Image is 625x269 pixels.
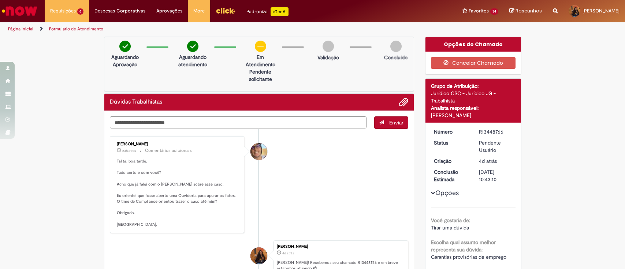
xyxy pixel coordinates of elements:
time: 26/08/2025 14:43:07 [282,251,294,255]
span: Rascunhos [516,7,542,14]
div: [PERSON_NAME] [277,244,404,249]
span: Requisições [50,7,76,15]
p: Concluído [384,54,408,61]
b: Você gostaria de: [431,217,470,224]
span: Aprovações [156,7,182,15]
p: Pendente solicitante [243,68,278,83]
ul: Trilhas de página [5,22,411,36]
p: Aguardando atendimento [175,53,211,68]
div: Grupo de Atribuição: [431,82,516,90]
div: [PERSON_NAME] [431,112,516,119]
dt: Número [428,128,473,135]
div: Pedro Henrique De Oliveira Alves [250,143,267,160]
span: 6 [77,8,83,15]
span: Tirar uma dúvida [431,224,469,231]
button: Enviar [374,116,408,129]
img: check-circle-green.png [119,41,131,52]
dt: Conclusão Estimada [428,168,473,183]
span: Despesas Corporativas [94,7,145,15]
button: Adicionar anexos [399,97,408,107]
b: Escolha qual assunto melhor representa sua dúvida: [431,239,496,253]
img: ServiceNow [1,4,38,18]
img: img-circle-grey.png [390,41,402,52]
span: Enviar [389,119,403,126]
div: Analista responsável: [431,104,516,112]
div: [PERSON_NAME] [117,142,239,146]
span: 4d atrás [282,251,294,255]
div: 26/08/2025 14:43:07 [479,157,513,165]
div: R13448766 [479,128,513,135]
div: Jurídico CSC - Jurídico JG - Trabalhista [431,90,516,104]
img: img-circle-grey.png [323,41,334,52]
small: Comentários adicionais [145,147,192,154]
p: Validação [317,54,339,61]
a: Formulário de Atendimento [49,26,103,32]
img: circle-minus.png [255,41,266,52]
time: 26/08/2025 14:43:07 [479,158,497,164]
div: Padroniza [246,7,289,16]
dt: Criação [428,157,473,165]
span: Favoritos [469,7,489,15]
div: Opções do Chamado [425,37,521,52]
span: 34 [490,8,498,15]
p: Em Atendimento [243,53,278,68]
a: Página inicial [8,26,33,32]
span: More [193,7,205,15]
time: 28/08/2025 18:15:40 [122,149,136,153]
p: Talita, boa tarde. Tudo certo e com você? Acho que já falei com o [PERSON_NAME] sobre esse caso. ... [117,158,239,227]
h2: Dúvidas Trabalhistas Histórico de tíquete [110,99,162,105]
button: Cancelar Chamado [431,57,516,69]
span: 4d atrás [479,158,497,164]
p: Aguardando Aprovação [107,53,143,68]
dt: Status [428,139,473,146]
span: [PERSON_NAME] [583,8,620,14]
textarea: Digite sua mensagem aqui... [110,116,367,129]
img: click_logo_yellow_360x200.png [216,5,235,16]
span: 23h atrás [122,149,136,153]
a: Rascunhos [509,8,542,15]
div: [DATE] 10:43:10 [479,168,513,183]
span: Garantias provisórias de emprego [431,254,506,260]
p: +GenAi [271,7,289,16]
img: check-circle-green.png [187,41,198,52]
div: Pendente Usuário [479,139,513,154]
div: Talita de Souza Nardi [250,247,267,264]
